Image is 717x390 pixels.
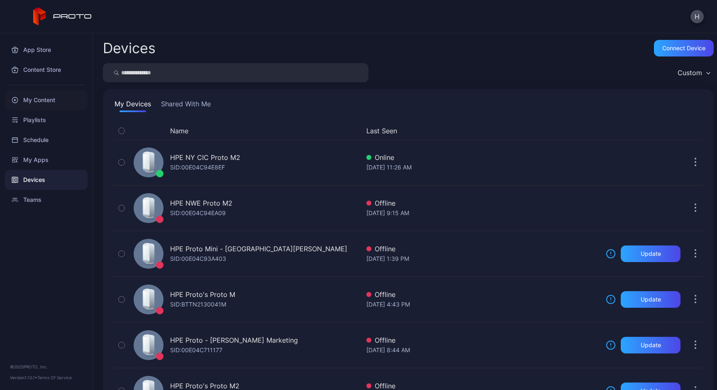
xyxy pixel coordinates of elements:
div: Options [687,126,704,136]
button: My Devices [113,99,153,112]
button: Custom [673,63,714,82]
a: Devices [5,170,88,190]
div: Offline [366,289,599,299]
div: HPE NY CIC Proto M2 [170,152,240,162]
div: [DATE] 4:43 PM [366,299,599,309]
div: HPE Proto Mini - [GEOGRAPHIC_DATA][PERSON_NAME] [170,244,347,254]
div: SID: 00E04C93A403 [170,254,226,264]
button: Connect device [654,40,714,56]
button: Update [621,291,680,308]
div: Update [641,296,661,303]
div: Update [641,250,661,257]
div: SID: 00E04C94E8EF [170,162,225,172]
div: HPE Proto - [PERSON_NAME] Marketing [170,335,298,345]
div: SID: 00E04C711177 [170,345,222,355]
a: Teams [5,190,88,210]
div: Offline [366,244,599,254]
div: HPE NWE Proto M2 [170,198,232,208]
a: My Apps [5,150,88,170]
div: [DATE] 11:26 AM [366,162,599,172]
div: [DATE] 8:44 AM [366,345,599,355]
div: © 2025 PROTO, Inc. [10,363,83,370]
div: Update [641,342,661,348]
div: SID: BTTN2130041M [170,299,226,309]
div: Custom [678,69,702,77]
button: Shared With Me [159,99,212,112]
div: [DATE] 9:15 AM [366,208,599,218]
div: [DATE] 1:39 PM [366,254,599,264]
div: Connect device [662,45,705,52]
span: Version 1.13.1 • [10,375,37,380]
a: Schedule [5,130,88,150]
div: SID: 00E04C94EA09 [170,208,226,218]
a: Playlists [5,110,88,130]
h2: Devices [103,41,156,56]
div: HPE Proto's Proto M [170,289,235,299]
div: Update Device [602,126,677,136]
div: Offline [366,335,599,345]
button: Update [621,337,680,353]
button: Name [170,126,188,136]
div: Offline [366,198,599,208]
div: Online [366,152,599,162]
button: Update [621,245,680,262]
button: H [690,10,704,23]
a: Content Store [5,60,88,80]
button: Last Seen [366,126,596,136]
a: Terms Of Service [37,375,72,380]
a: My Content [5,90,88,110]
a: App Store [5,40,88,60]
